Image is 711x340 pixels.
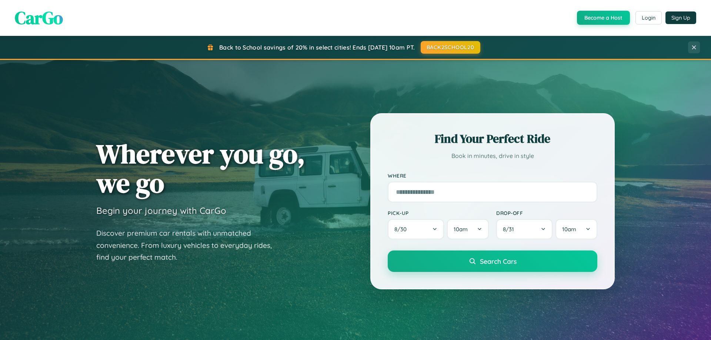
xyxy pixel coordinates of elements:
h1: Wherever you go, we go [96,139,305,198]
p: Discover premium car rentals with unmatched convenience. From luxury vehicles to everyday rides, ... [96,227,281,263]
button: 10am [555,219,597,239]
span: CarGo [15,6,63,30]
span: 8 / 31 [503,226,518,233]
span: 10am [454,226,468,233]
p: Book in minutes, drive in style [388,151,597,161]
span: Search Cars [480,257,517,265]
button: 10am [447,219,489,239]
button: Login [635,11,662,24]
label: Where [388,172,597,179]
button: BACK2SCHOOL20 [421,41,480,54]
h2: Find Your Perfect Ride [388,131,597,147]
button: 8/31 [496,219,553,239]
button: Become a Host [577,11,630,25]
h3: Begin your journey with CarGo [96,205,226,216]
button: Search Cars [388,250,597,272]
span: 10am [562,226,576,233]
span: Back to School savings of 20% in select cities! Ends [DATE] 10am PT. [219,44,415,51]
button: Sign Up [665,11,696,24]
label: Pick-up [388,210,489,216]
button: 8/30 [388,219,444,239]
span: 8 / 30 [394,226,410,233]
label: Drop-off [496,210,597,216]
